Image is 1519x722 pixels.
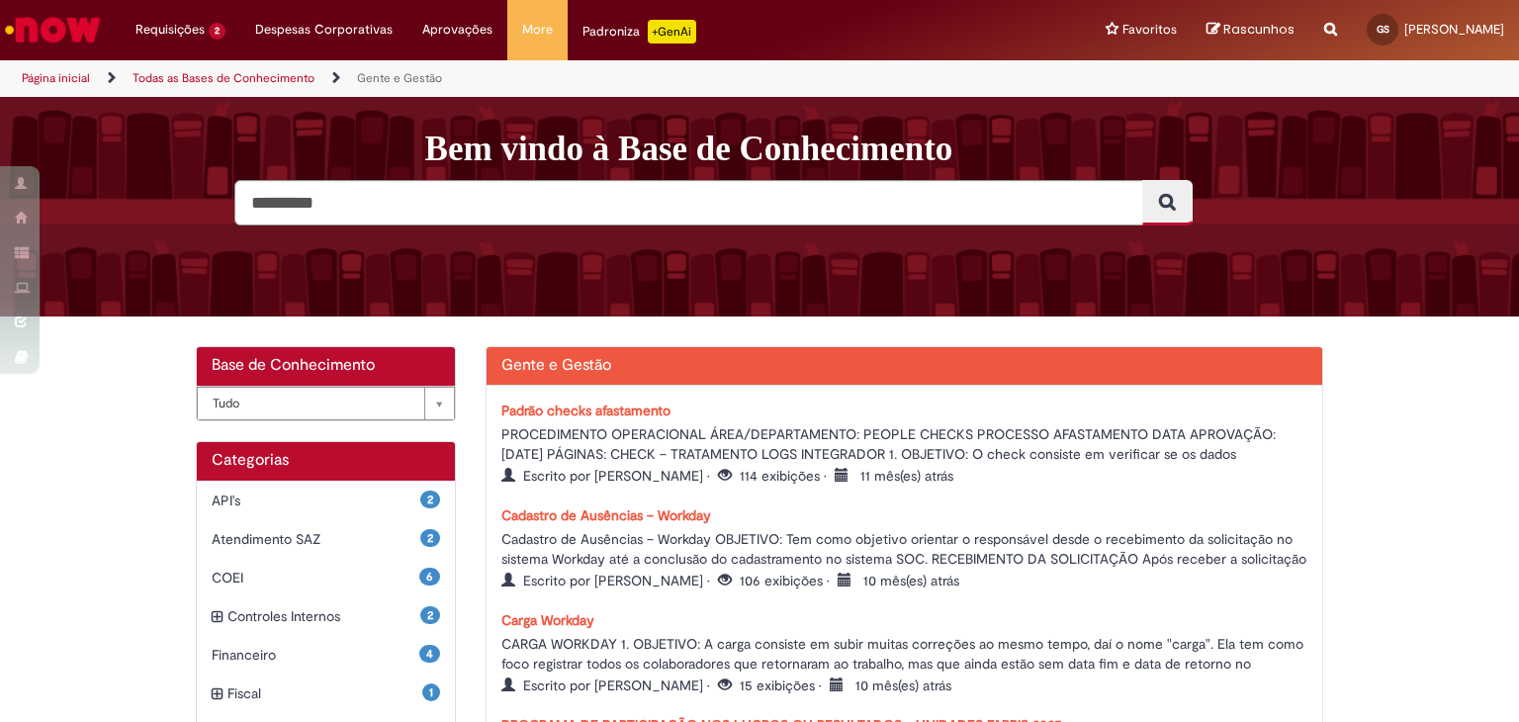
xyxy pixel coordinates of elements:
span: GS [1377,23,1389,36]
span: More [522,20,553,40]
span: 2 [209,23,225,40]
a: Cadastro de Ausências – Workday [501,506,711,524]
span: 1 [422,683,440,701]
span: Controles Internos [227,606,420,626]
time: 10 mês(es) atrás [863,572,959,589]
span: • [819,677,826,694]
span: Atendimento SAZ [212,529,420,549]
div: 2 API's [197,481,455,520]
p: +GenAi [648,20,696,44]
span: • [824,467,831,485]
span: Aprovações [422,20,492,40]
h2: Gente e Gestão [501,357,1308,375]
span: • [707,572,714,589]
h1: Bem vindo à Base de Conhecimento [425,129,1338,170]
span: API's [212,491,420,510]
span: Escrito por [PERSON_NAME] 114 exibições [501,467,953,485]
a: Página inicial [22,70,90,86]
span: Tudo [213,388,414,419]
span: COEI [212,568,419,587]
div: expandir categoria Controles Internos 2 Controles Internos [197,596,455,636]
span: • [827,572,834,589]
a: Rascunhos [1206,21,1295,40]
span: 2 [420,491,440,508]
span: Despesas Corporativas [255,20,393,40]
span: • [707,677,714,694]
div: 6 COEI [197,558,455,597]
i: expandir categoria Controles Internos [212,606,223,628]
span: Escrito por [PERSON_NAME] 15 exibições [501,677,951,694]
span: 2 [420,529,440,547]
h1: Categorias [212,452,440,470]
time: 11 mês(es) atrás [860,467,953,485]
h2: Base de Conhecimento [212,357,440,375]
span: Escrito por [PERSON_NAME] 106 exibições [501,572,959,589]
div: CARGA WORKDAY 1. OBJETIVO: A carga consiste em subir muitas correções ao mesmo tempo, daí [501,630,1308,672]
span: Fiscal [227,683,422,703]
div: Cadastro de Ausências – Workday OBJETIVO: Tem como objetivo orientar o responsável desde o recebi... [501,525,1308,567]
a: Gente e Gestão [357,70,442,86]
ul: Trilhas de página [15,60,998,97]
a: Carga Workday [501,611,594,629]
time: 10 mês(es) atrás [855,677,951,694]
div: Bases de Conhecimento [197,386,455,420]
a: Padrão checks afastamento [501,402,670,419]
input: Pesquisar [234,180,1143,226]
div: 4 Financeiro [197,635,455,675]
a: Tudo [197,387,455,420]
span: • [707,467,714,485]
div: expandir categoria Fiscal 1 Fiscal [197,674,455,713]
span: Favoritos [1122,20,1177,40]
span: 4 [419,645,440,663]
button: Pesquisar [1142,180,1193,226]
span: Financeiro [212,645,419,665]
span: Requisições [135,20,205,40]
span: 2 [420,606,440,624]
div: PROCEDIMENTO OPERACIONAL ÁREA/DEPARTAMENTO: PEOPLE CHECKS PROCESSO AFASTAMENTO DATA APROVAÇÃO: 25... [501,420,1308,462]
div: Padroniza [582,20,696,44]
div: 2 Atendimento SAZ [197,519,455,559]
img: ServiceNow [2,10,104,49]
span: Rascunhos [1223,20,1295,39]
span: 6 [419,568,440,586]
i: expandir categoria Fiscal [212,683,223,705]
a: Todas as Bases de Conhecimento [133,70,314,86]
span: [PERSON_NAME] [1404,21,1504,38]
